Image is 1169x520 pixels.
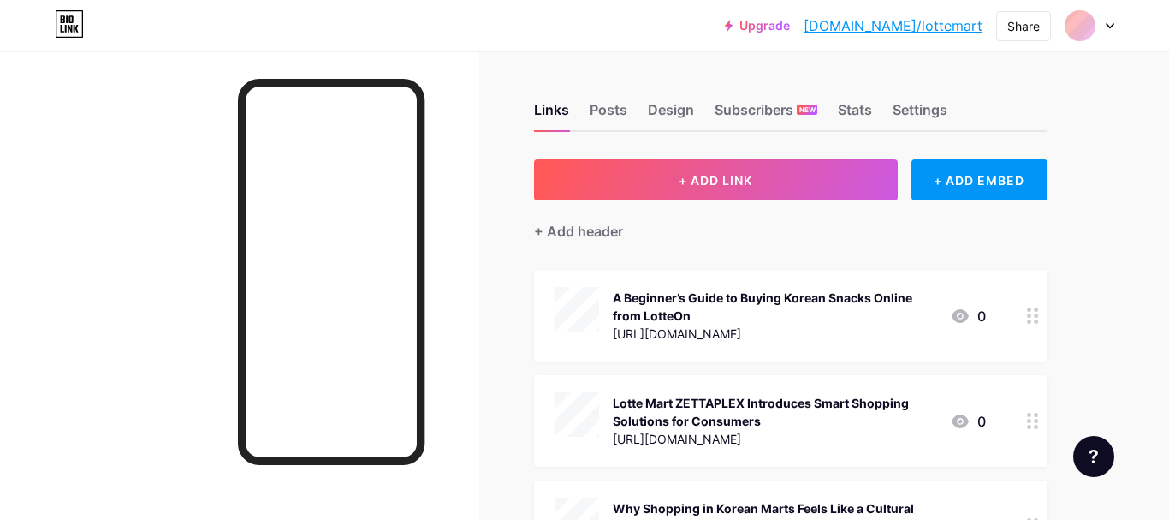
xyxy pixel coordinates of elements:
[1007,17,1040,35] div: Share
[804,15,982,36] a: [DOMAIN_NAME]/lottemart
[725,19,790,33] a: Upgrade
[679,173,752,188] span: + ADD LINK
[534,99,569,130] div: Links
[613,430,936,448] div: [URL][DOMAIN_NAME]
[534,221,623,242] div: + Add header
[590,99,627,130] div: Posts
[838,99,872,130] div: Stats
[534,159,898,200] button: + ADD LINK
[950,306,986,326] div: 0
[950,411,986,432] div: 0
[613,325,936,343] div: [URL][DOMAIN_NAME]
[613,289,936,325] div: A Beginner’s Guide to Buying Korean Snacks Online from LotteOn
[911,159,1047,200] div: + ADD EMBED
[613,394,936,430] div: Lotte Mart ZETTAPLEX Introduces Smart Shopping Solutions for Consumers
[648,99,694,130] div: Design
[893,99,947,130] div: Settings
[715,99,817,130] div: Subscribers
[799,105,816,115] span: NEW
